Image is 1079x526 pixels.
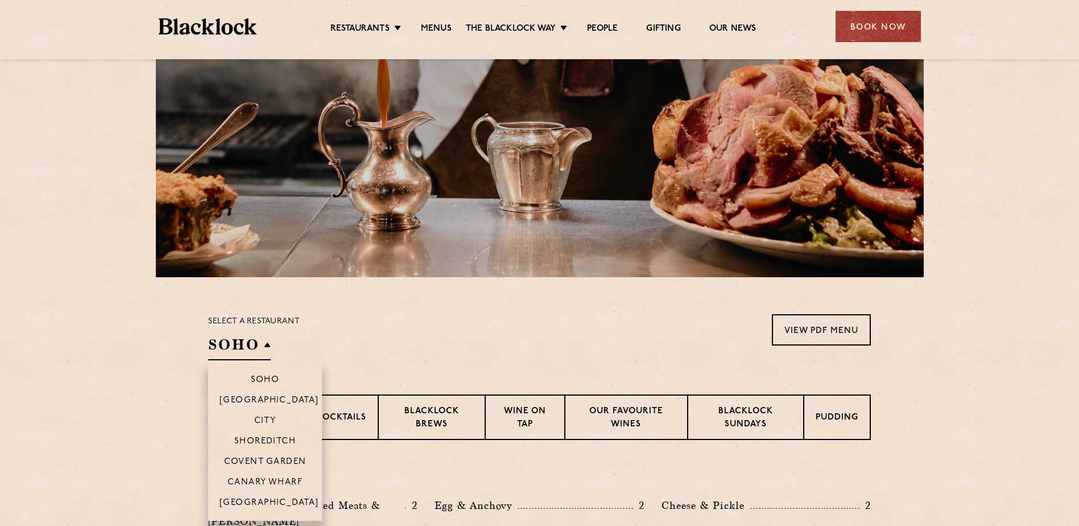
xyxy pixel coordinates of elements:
p: Cheese & Pickle [662,498,750,513]
p: 2 [633,498,644,513]
p: 2 [859,498,871,513]
p: Wine on Tap [497,405,553,432]
p: Select a restaurant [208,314,300,329]
a: Gifting [646,23,680,36]
a: People [587,23,618,36]
p: Shoreditch [234,437,296,448]
p: Our favourite wines [577,405,675,432]
p: Soho [251,375,280,387]
p: Blacklock Sundays [700,405,792,432]
p: 2 [406,498,417,513]
p: City [254,416,276,428]
h2: SOHO [208,335,271,360]
a: Menus [421,23,452,36]
p: Egg & Anchovy [435,498,518,513]
a: Our News [709,23,756,36]
p: Blacklock Brews [390,405,473,432]
p: Pudding [816,412,858,426]
h3: Pre Chop Bites [208,469,871,483]
a: Restaurants [330,23,390,36]
a: The Blacklock Way [466,23,556,36]
p: [GEOGRAPHIC_DATA] [220,498,319,509]
div: Book Now [836,11,921,42]
p: Covent Garden [224,457,307,469]
p: Cocktails [316,412,366,426]
img: BL_Textured_Logo-footer-cropped.svg [159,18,257,35]
a: View PDF Menu [772,314,871,346]
p: Canary Wharf [228,478,303,489]
p: [GEOGRAPHIC_DATA] [220,396,319,407]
